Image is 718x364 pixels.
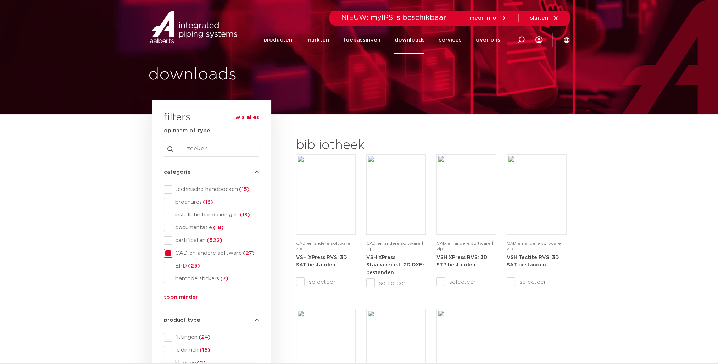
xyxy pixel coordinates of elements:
[172,211,259,219] span: installatie handleidingen
[172,347,259,354] span: leidingen
[475,26,500,54] a: over ons
[164,185,259,194] div: technische handboeken(15)
[164,211,259,219] div: installatie handleidingen(13)
[366,255,424,275] a: VSH XPress Staalverzinkt: 2D DXF-bestanden
[394,26,424,54] a: downloads
[164,168,259,177] h4: categorie
[366,279,426,287] label: selecteer
[164,346,259,354] div: leidingen(15)
[507,255,559,268] strong: VSH Tectite RVS: 3D SAT bestanden
[298,156,354,233] img: Download-Placeholder-1.png
[239,212,250,217] span: (13)
[436,255,488,268] strong: VSH XPress RVS: 3D STP bestanden
[507,255,559,268] a: VSH Tectite RVS: 3D SAT bestanden
[202,199,213,205] span: (13)
[164,109,190,126] h3: filters
[366,255,424,275] strong: VSH XPress Staalverzinkt: 2D DXF-bestanden
[263,26,500,54] nav: Menu
[343,26,380,54] a: toepassingen
[164,236,259,245] div: certificaten(522)
[164,249,259,258] div: CAD en andere software(27)
[172,199,259,206] span: brochures
[296,137,422,154] h2: bibliotheek
[530,15,548,21] span: sluiten
[172,186,259,193] span: technische handboeken
[530,15,559,21] a: sluiten
[507,278,566,286] label: selecteer
[242,250,255,256] span: (27)
[164,128,210,133] strong: op naam of type
[436,255,488,268] a: VSH XPress RVS: 3D STP bestanden
[187,263,200,269] span: (25)
[197,335,211,340] span: (24)
[164,275,259,283] div: barcode stickers(7)
[469,15,507,21] a: meer info
[469,15,496,21] span: meer info
[206,238,222,243] span: (522)
[172,263,259,270] span: EPD
[172,334,259,341] span: fittingen
[235,114,259,121] button: wis alles
[368,156,424,233] img: Download-Placeholder-1.png
[238,187,250,192] span: (15)
[164,224,259,232] div: documentatie(18)
[439,26,461,54] a: services
[172,275,259,282] span: barcode stickers
[366,241,423,251] span: CAD en andere software | zip
[164,333,259,342] div: fittingen(24)
[508,156,564,233] img: Download-Placeholder-1.png
[172,237,259,244] span: certificaten
[148,64,356,86] h1: downloads
[164,262,259,270] div: EPD(25)
[164,316,259,325] h4: product type
[296,255,347,268] a: VSH XPress RVS: 3D SAT bestanden
[341,14,446,21] span: NIEUW: myIPS is beschikbaar
[306,26,329,54] a: markten
[436,241,493,251] span: CAD en andere software | zip
[296,255,347,268] strong: VSH XPress RVS: 3D SAT bestanden
[199,347,210,353] span: (15)
[438,156,494,233] img: Download-Placeholder-1.png
[263,26,292,54] a: producten
[296,241,353,251] span: CAD en andere software | zip
[172,250,259,257] span: CAD en andere software
[436,278,496,286] label: selecteer
[296,278,356,286] label: selecteer
[164,198,259,206] div: brochures(13)
[212,225,224,230] span: (18)
[172,224,259,231] span: documentatie
[164,293,198,304] button: toon minder
[507,241,563,251] span: CAD en andere software | zip
[219,276,228,281] span: (7)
